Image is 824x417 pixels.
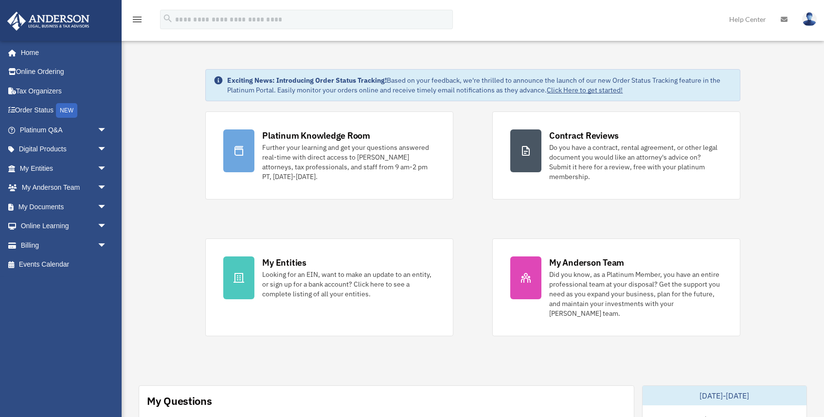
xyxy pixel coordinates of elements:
a: menu [131,17,143,25]
a: Digital Productsarrow_drop_down [7,140,122,159]
a: Order StatusNEW [7,101,122,121]
a: My Documentsarrow_drop_down [7,197,122,217]
div: Do you have a contract, rental agreement, or other legal document you would like an attorney's ad... [549,143,722,181]
a: My Anderson Team Did you know, as a Platinum Member, you have an entire professional team at your... [492,238,740,336]
span: arrow_drop_down [97,217,117,236]
a: Contract Reviews Do you have a contract, rental agreement, or other legal document you would like... [492,111,740,199]
a: Click Here to get started! [547,86,623,94]
div: NEW [56,103,77,118]
div: My Questions [147,394,212,408]
a: Online Ordering [7,62,122,82]
a: Platinum Q&Aarrow_drop_down [7,120,122,140]
div: My Anderson Team [549,256,624,269]
i: menu [131,14,143,25]
span: arrow_drop_down [97,140,117,160]
div: [DATE]-[DATE] [643,386,807,405]
img: User Pic [802,12,817,26]
div: Further your learning and get your questions answered real-time with direct access to [PERSON_NAM... [262,143,435,181]
a: My Anderson Teamarrow_drop_down [7,178,122,198]
a: Online Learningarrow_drop_down [7,217,122,236]
div: Based on your feedback, we're thrilled to announce the launch of our new Order Status Tracking fe... [227,75,732,95]
a: My Entitiesarrow_drop_down [7,159,122,178]
span: arrow_drop_down [97,236,117,255]
div: Contract Reviews [549,129,619,142]
span: arrow_drop_down [97,120,117,140]
div: Looking for an EIN, want to make an update to an entity, or sign up for a bank account? Click her... [262,270,435,299]
a: Billingarrow_drop_down [7,236,122,255]
a: Events Calendar [7,255,122,274]
a: My Entities Looking for an EIN, want to make an update to an entity, or sign up for a bank accoun... [205,238,453,336]
div: My Entities [262,256,306,269]
a: Tax Organizers [7,81,122,101]
strong: Exciting News: Introducing Order Status Tracking! [227,76,387,85]
div: Did you know, as a Platinum Member, you have an entire professional team at your disposal? Get th... [549,270,722,318]
span: arrow_drop_down [97,197,117,217]
div: Platinum Knowledge Room [262,129,370,142]
img: Anderson Advisors Platinum Portal [4,12,92,31]
a: Home [7,43,117,62]
i: search [162,13,173,24]
a: Platinum Knowledge Room Further your learning and get your questions answered real-time with dire... [205,111,453,199]
span: arrow_drop_down [97,159,117,179]
span: arrow_drop_down [97,178,117,198]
